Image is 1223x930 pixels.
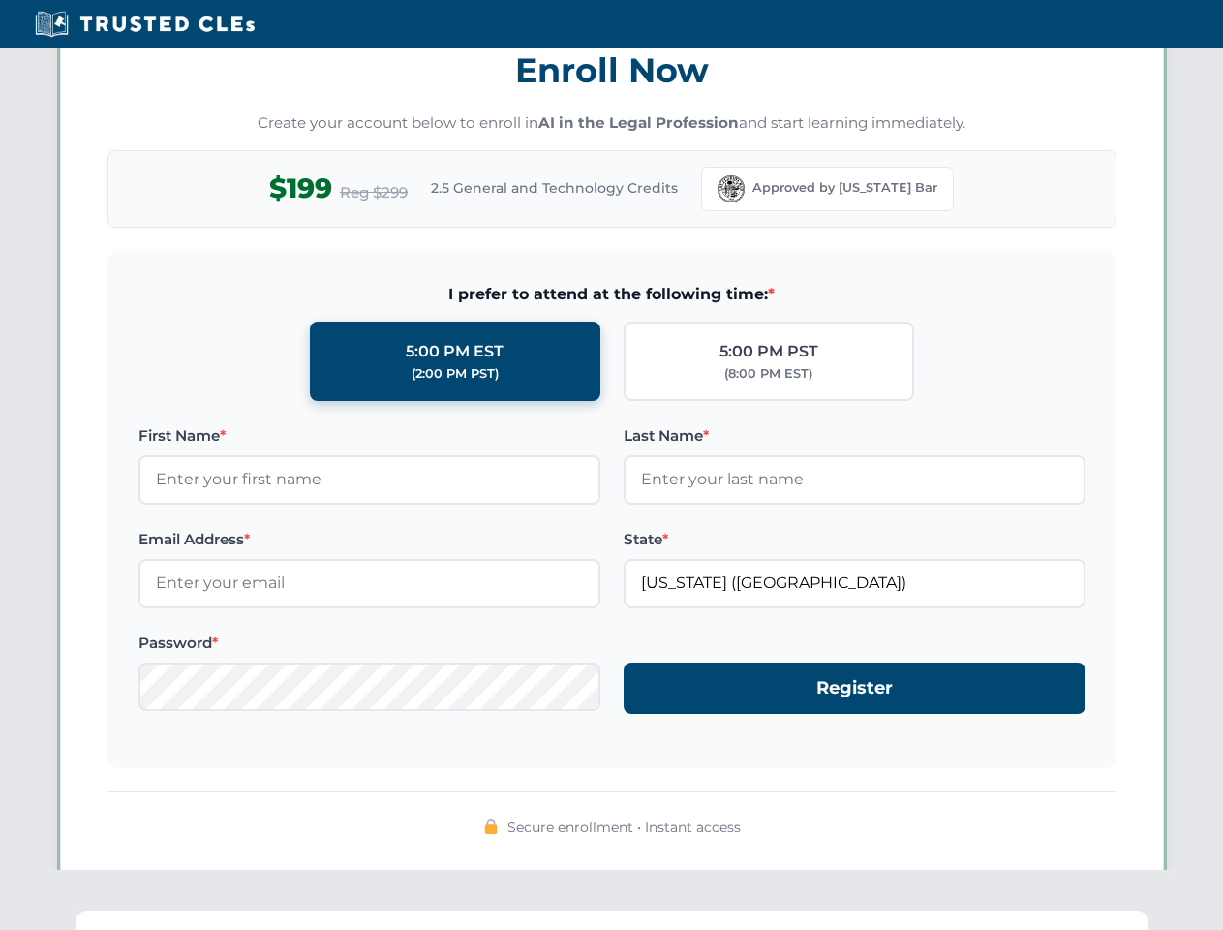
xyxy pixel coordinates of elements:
[269,167,332,210] span: $199
[752,178,937,198] span: Approved by [US_STATE] Bar
[138,528,600,551] label: Email Address
[624,663,1085,714] button: Register
[29,10,260,39] img: Trusted CLEs
[624,455,1085,504] input: Enter your last name
[483,819,499,834] img: 🔒
[138,424,600,448] label: First Name
[107,112,1116,135] p: Create your account below to enroll in and start learning immediately.
[431,177,678,199] span: 2.5 General and Technology Credits
[138,455,600,504] input: Enter your first name
[719,339,818,364] div: 5:00 PM PST
[340,181,408,204] span: Reg $299
[507,817,741,838] span: Secure enrollment • Instant access
[624,528,1085,551] label: State
[406,339,504,364] div: 5:00 PM EST
[624,559,1085,607] input: Florida (FL)
[138,632,600,655] label: Password
[138,559,600,607] input: Enter your email
[724,364,812,384] div: (8:00 PM EST)
[138,282,1085,307] span: I prefer to attend at the following time:
[624,424,1085,448] label: Last Name
[412,364,499,384] div: (2:00 PM PST)
[718,175,745,202] img: Florida Bar
[538,113,739,132] strong: AI in the Legal Profession
[107,40,1116,101] h3: Enroll Now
